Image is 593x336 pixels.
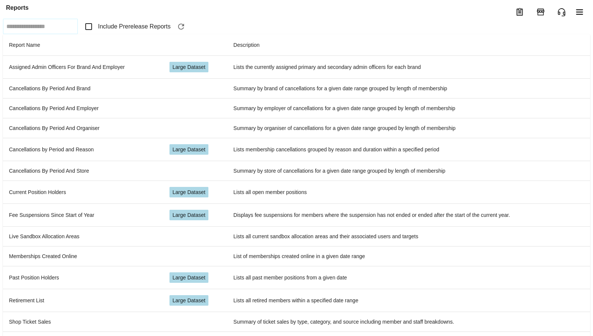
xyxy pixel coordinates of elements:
span: Large Dataset [172,274,205,281]
td: Lists all current sandbox allocation areas and their associated users and targets [227,226,590,246]
td: Lists the currently assigned primary and secondary admin officers for each brand [227,55,590,78]
td: Cancellations By Period And Employer [3,98,163,118]
td: Current Position Holders [3,181,163,203]
td: List of memberships created online in a given date range [227,246,590,266]
td: Cancellations By Period And Store [3,161,163,181]
td: Lists all open member positions [227,181,590,203]
button: menu [571,3,589,21]
td: Summary by organiser of cancellations for a given date range grouped by length of membership [227,118,590,138]
span: Large Dataset [172,188,205,196]
span: Include Prerelease Reports [98,22,171,31]
span: Large Dataset [172,211,205,219]
td: Retirement List [3,289,163,312]
span: Large Dataset [172,63,205,71]
td: Summary by employer of cancellations for a given date range grouped by length of membership [227,98,590,118]
td: Shop Ticket Sales [3,312,163,332]
td: Summary by brand of cancellations for a given date range grouped by length of membership [227,78,590,98]
button: menu [511,3,529,21]
td: Summary of ticket sales by type, category, and source including member and staff breakdowns. [227,312,590,332]
button: Add Store Visit [532,3,550,21]
th: Description [227,34,590,56]
button: Quick Call [553,3,571,21]
td: Live Sandbox Allocation Areas [3,226,163,246]
td: Past Position Holders [3,266,163,289]
th: Report Name [3,34,163,56]
td: Lists all retired members within a specified date range [227,289,590,312]
td: Assigned Admin Officers For Brand And Employer [3,55,163,78]
td: Fee Suspensions Since Start of Year [3,203,163,226]
td: Displays fee suspensions for members where the suspension has not ended or ended after the start ... [227,203,590,226]
td: Cancellations by Period and Reason [3,138,163,161]
span: Large Dataset [172,297,205,304]
td: Cancellations By Period And Brand [3,78,163,98]
span: Large Dataset [172,146,205,153]
td: Cancellations By Period And Organiser [3,118,163,138]
td: Memberships Created Online [3,246,163,266]
td: Lists membership cancellations grouped by reason and duration within a specified period [227,138,590,161]
td: Summary by store of cancellations for a given date range grouped by length of membership [227,161,590,181]
td: Lists all past member positions from a given date [227,266,590,289]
